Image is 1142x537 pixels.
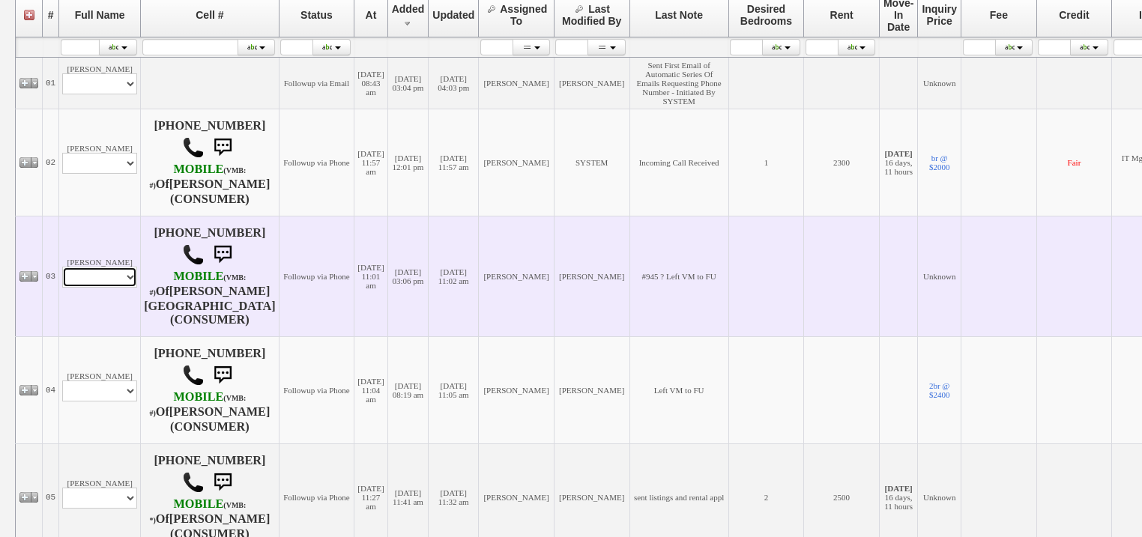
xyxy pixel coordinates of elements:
span: Full Name [75,9,125,21]
span: Added [392,3,425,15]
td: [DATE] 11:57 am [354,109,387,216]
span: Inquiry Price [922,3,957,27]
td: 16 days, 11 hours [879,109,917,216]
td: [PERSON_NAME] [479,109,555,216]
b: [PERSON_NAME][GEOGRAPHIC_DATA] [144,285,275,313]
td: [DATE] 11:57 am [429,109,479,216]
td: Unknown [918,216,961,336]
td: [DATE] 11:02 am [429,216,479,336]
span: Last Note [655,9,703,21]
b: T-Mobile USA, Inc. [149,270,246,298]
b: T-Mobile USA, Inc. [149,163,246,191]
b: [PERSON_NAME] [169,405,271,419]
td: Unknown [918,57,961,109]
font: (VMB: #) [149,166,246,189]
td: Followup via Phone [279,216,354,336]
font: (VMB: #) [149,273,246,297]
font: (VMB: #) [149,394,246,417]
td: [DATE] 08:43 am [354,57,387,109]
span: Desired Bedrooms [740,3,792,27]
td: [DATE] 03:04 pm [387,57,429,109]
b: [DATE] [885,149,913,158]
td: [PERSON_NAME] [59,57,141,109]
b: [PERSON_NAME] [169,512,271,526]
img: call.png [182,471,205,494]
td: [DATE] 08:19 am [387,336,429,443]
td: [PERSON_NAME] [59,336,141,443]
h4: [PHONE_NUMBER] Of (CONSUMER) [144,119,275,206]
font: Fair [1068,158,1081,167]
td: SYSTEM [554,109,629,216]
td: [DATE] 11:01 am [354,216,387,336]
img: sms.png [208,467,238,497]
td: [PERSON_NAME] [59,216,141,336]
td: 2300 [804,109,880,216]
h4: [PHONE_NUMBER] Of (CONSUMER) [144,347,275,434]
img: call.png [182,243,205,266]
font: MOBILE [174,497,224,511]
td: [PERSON_NAME] [479,216,555,336]
td: Followup via Phone [279,336,354,443]
td: 01 [43,57,59,109]
span: Updated [432,9,474,21]
span: Cell # [196,9,223,21]
td: Sent First Email of Automatic Series Of Emails Requesting Phone Number - Initiated By SYSTEM [629,57,728,109]
span: Credit [1059,9,1089,21]
td: Followup via Phone [279,109,354,216]
span: Status [300,9,333,21]
span: Assigned To [500,3,547,27]
span: Fee [990,9,1008,21]
font: MOBILE [174,270,224,283]
td: [DATE] 12:01 pm [387,109,429,216]
img: call.png [182,136,205,159]
b: T-Mobile USA, Inc. [149,390,246,419]
font: MOBILE [174,390,224,404]
td: [DATE] 11:05 am [429,336,479,443]
a: 2br @ $2400 [929,381,950,399]
font: MOBILE [174,163,224,176]
td: [DATE] 04:03 pm [429,57,479,109]
td: 04 [43,336,59,443]
span: Rent [830,9,854,21]
td: [PERSON_NAME] [479,57,555,109]
span: Last Modified By [562,3,621,27]
td: Followup via Email [279,57,354,109]
td: [PERSON_NAME] [479,336,555,443]
td: Left VM to FU [629,336,728,443]
td: 1 [728,109,804,216]
img: sms.png [208,360,238,390]
img: sms.png [208,240,238,270]
td: [PERSON_NAME] [59,109,141,216]
td: [PERSON_NAME] [554,336,629,443]
b: [PERSON_NAME] [169,178,271,191]
td: [PERSON_NAME] [554,57,629,109]
b: [DATE] [885,484,913,493]
td: #945 ? Left VM to FU [629,216,728,336]
img: call.png [182,364,205,386]
span: At [366,9,377,21]
h4: [PHONE_NUMBER] Of (CONSUMER) [144,226,275,327]
td: [PERSON_NAME] [554,216,629,336]
a: br @ $2000 [929,154,950,172]
img: sms.png [208,133,238,163]
td: [DATE] 11:04 am [354,336,387,443]
td: 03 [43,216,59,336]
td: Incoming Call Received [629,109,728,216]
td: 02 [43,109,59,216]
td: [DATE] 03:06 pm [387,216,429,336]
b: Verizon Wireless [149,497,246,526]
font: (VMB: *) [149,501,246,524]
